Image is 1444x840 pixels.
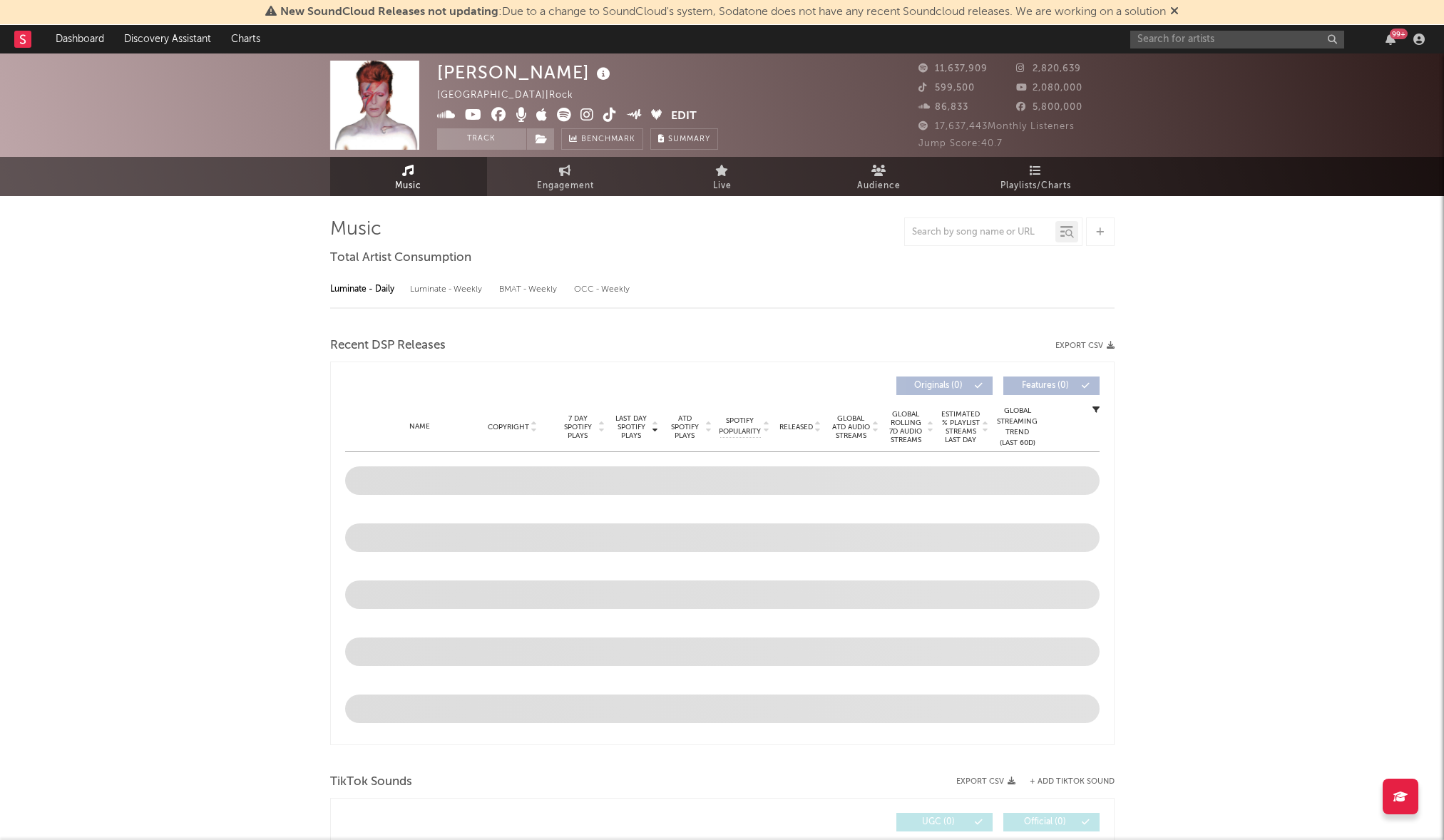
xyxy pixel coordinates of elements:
[581,131,635,148] span: Benchmark
[668,135,710,143] span: Summary
[1016,64,1081,73] span: 2,820,639
[1013,381,1078,390] span: Features ( 0 )
[488,423,529,431] span: Copyright
[1000,178,1071,195] span: Playlists/Charts
[613,414,650,440] span: Last Day Spotify Plays
[280,6,498,18] span: New SoundCloud Releases not updating
[330,250,471,267] span: Total Artist Consumption
[650,128,718,150] button: Summary
[1170,6,1179,18] span: Dismiss
[1390,29,1408,39] div: 99 +
[713,178,732,195] span: Live
[918,122,1075,131] span: 17,637,443 Monthly Listeners
[779,423,813,431] span: Released
[330,157,487,196] a: Music
[330,774,412,791] span: TikTok Sounds
[437,61,614,84] div: [PERSON_NAME]
[561,128,643,150] a: Benchmark
[918,83,975,93] span: 599,500
[1386,34,1396,45] button: 99+
[559,414,597,440] span: 7 Day Spotify Plays
[958,157,1115,196] a: Playlists/Charts
[374,421,467,432] div: Name
[644,157,801,196] a: Live
[437,87,590,104] div: [GEOGRAPHIC_DATA] | Rock
[918,103,968,112] span: 86,833
[941,410,980,444] span: Estimated % Playlist Streams Last Day
[114,25,221,53] a: Discovery Assistant
[46,25,114,53] a: Dashboard
[896,377,993,395] button: Originals(0)
[956,777,1015,786] button: Export CSV
[831,414,871,440] span: Global ATD Audio Streams
[801,157,958,196] a: Audience
[918,139,1003,148] span: Jump Score: 40.7
[896,813,993,831] button: UGC(0)
[1015,778,1115,786] button: + Add TikTok Sound
[1016,103,1082,112] span: 5,800,000
[221,25,270,53] a: Charts
[395,178,421,195] span: Music
[574,277,631,302] div: OCC - Weekly
[1003,377,1100,395] button: Features(0)
[330,337,446,354] span: Recent DSP Releases
[1003,813,1100,831] button: Official(0)
[437,128,526,150] button: Track
[1016,83,1082,93] span: 2,080,000
[886,410,926,444] span: Global Rolling 7D Audio Streams
[1013,818,1078,826] span: Official ( 0 )
[671,108,697,126] button: Edit
[499,277,560,302] div: BMAT - Weekly
[410,277,485,302] div: Luminate - Weekly
[996,406,1039,449] div: Global Streaming Trend (Last 60D)
[857,178,901,195] span: Audience
[1055,342,1115,350] button: Export CSV
[918,64,988,73] span: 11,637,909
[906,818,971,826] span: UGC ( 0 )
[537,178,594,195] span: Engagement
[1030,778,1115,786] button: + Add TikTok Sound
[905,227,1055,238] input: Search by song name or URL
[487,157,644,196] a: Engagement
[719,416,761,437] span: Spotify Popularity
[906,381,971,390] span: Originals ( 0 )
[280,6,1166,18] span: : Due to a change to SoundCloud's system, Sodatone does not have any recent Soundcloud releases. ...
[666,414,704,440] span: ATD Spotify Plays
[1130,31,1344,48] input: Search for artists
[330,277,396,302] div: Luminate - Daily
